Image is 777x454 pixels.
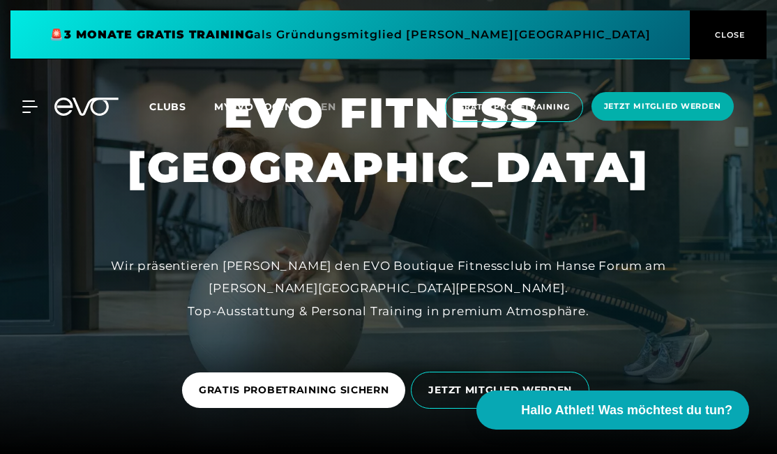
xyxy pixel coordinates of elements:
[711,29,746,41] span: CLOSE
[604,100,721,112] span: Jetzt Mitglied werden
[321,99,353,115] a: en
[149,100,186,113] span: Clubs
[214,100,293,113] a: MYEVO LOGIN
[690,10,767,59] button: CLOSE
[587,92,738,122] a: Jetzt Mitglied werden
[458,101,570,113] span: Gratis Probetraining
[428,383,572,398] span: JETZT MITGLIED WERDEN
[75,255,702,322] div: Wir präsentieren [PERSON_NAME] den EVO Boutique Fitnessclub im Hanse Forum am [PERSON_NAME][GEOGR...
[199,383,389,398] span: GRATIS PROBETRAINING SICHERN
[476,391,749,430] button: Hallo Athlet! Was möchtest du tun?
[321,100,336,113] span: en
[441,92,587,122] a: Gratis Probetraining
[182,362,412,418] a: GRATIS PROBETRAINING SICHERN
[521,401,732,420] span: Hallo Athlet! Was möchtest du tun?
[411,361,595,419] a: JETZT MITGLIED WERDEN
[149,100,214,113] a: Clubs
